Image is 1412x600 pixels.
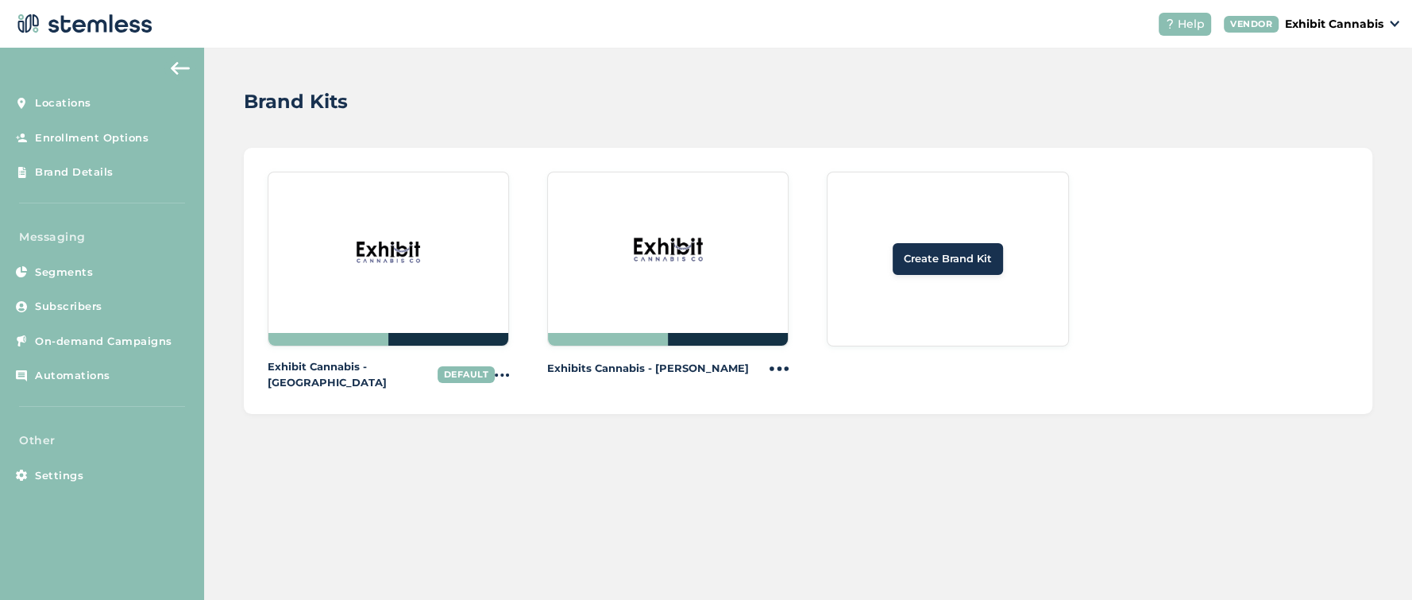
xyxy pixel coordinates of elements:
[268,359,431,390] h3: Exhibit Cannabis - [GEOGRAPHIC_DATA]
[35,130,149,146] span: Enrollment Options
[35,95,91,111] span: Locations
[35,165,114,180] span: Brand Details
[438,366,496,383] div: DEFAULT
[35,368,110,384] span: Automations
[244,87,348,116] h2: Brand Kits
[893,243,1003,275] button: Create Brand Kit
[1178,16,1205,33] span: Help
[770,359,789,378] img: icon-dots-c339c240.svg
[1165,19,1175,29] img: icon-help-white-03924b79.svg
[35,299,102,315] span: Subscribers
[35,265,93,281] span: Segments
[495,366,509,385] img: icon-dots-c339c240.svg
[1224,16,1279,33] div: VENDOR
[35,334,172,350] span: On-demand Campaigns
[547,361,749,377] h3: Exhibits Cannabis - [PERSON_NAME]
[35,468,83,484] span: Settings
[1390,21,1399,27] img: icon_down-arrow-small-66adaf34.svg
[350,215,426,291] img: Brand Logo
[171,62,190,75] img: icon-arrow-back-accent-c549486e.svg
[13,8,152,40] img: logo-dark-0685b13c.svg
[630,215,706,291] img: Brand Logo
[904,251,992,267] span: Create Brand Kit
[1333,524,1412,600] iframe: Chat Widget
[1285,16,1383,33] p: Exhibit Cannabis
